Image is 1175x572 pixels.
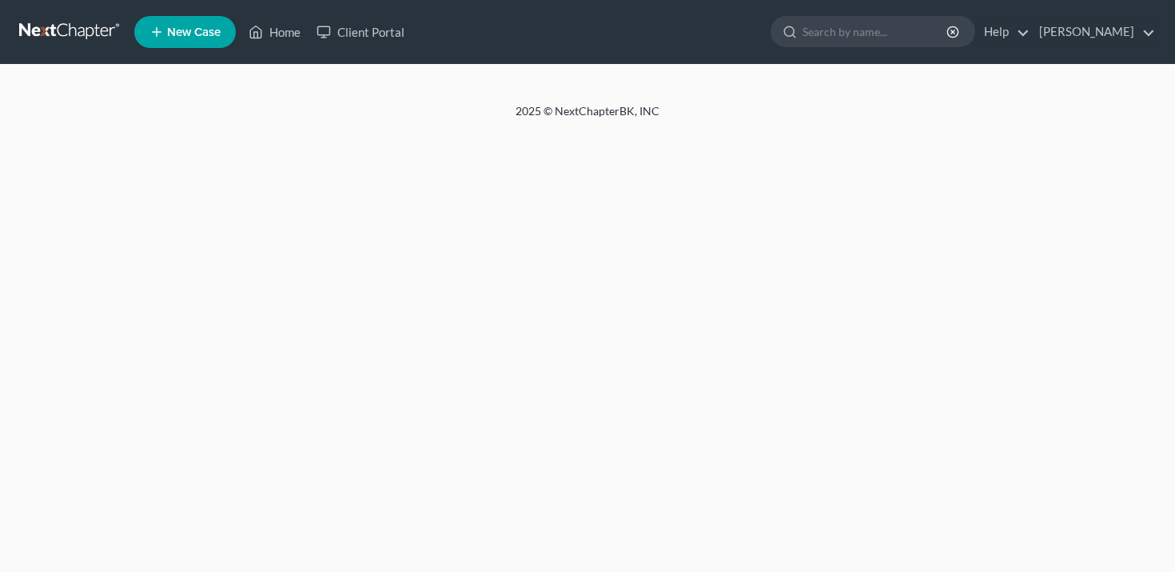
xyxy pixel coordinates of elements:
[1031,18,1155,46] a: [PERSON_NAME]
[241,18,309,46] a: Home
[976,18,1030,46] a: Help
[132,103,1043,132] div: 2025 © NextChapterBK, INC
[309,18,412,46] a: Client Portal
[167,26,221,38] span: New Case
[803,17,949,46] input: Search by name...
